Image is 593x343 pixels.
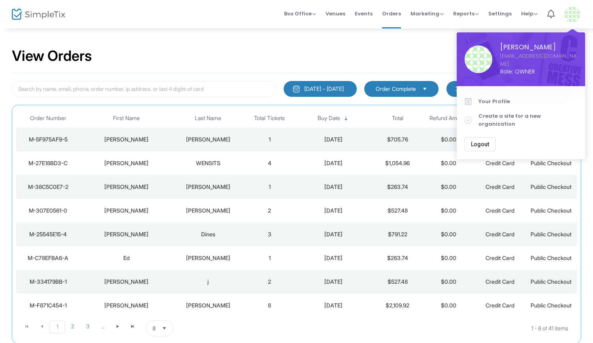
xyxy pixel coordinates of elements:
span: Public Checkout [531,254,572,261]
div: WENSITS [174,159,242,167]
div: M-27E18BD3-C [18,159,78,167]
span: Your Profile [478,98,577,106]
span: Go to the last page [125,320,140,332]
td: $0.00 [423,128,474,151]
img: monthly [292,85,300,93]
span: Public Checkout [531,231,572,237]
td: $0.00 [423,246,474,270]
div: M-307E0561-0 [18,207,78,215]
span: Reports [453,10,479,17]
span: Page 4 [95,320,110,332]
td: $0.00 [423,222,474,246]
td: $2,109.92 [372,294,424,317]
a: Create a site for a new organization [465,109,577,131]
td: 4 [244,151,296,175]
div: Reynolds [174,302,242,309]
div: M-5F975AF9-5 [18,136,78,143]
span: Marketing [410,10,444,17]
th: Refund Amount [423,109,474,128]
div: Reynolds [174,136,242,143]
td: $0.00 [423,199,474,222]
input: Search by name, email, phone, order number, ip address, or last 4 digits of card [12,81,276,97]
div: Steffan [82,230,170,238]
a: [EMAIL_ADDRESS][DOMAIN_NAME] [500,52,577,68]
span: Buy Date [318,115,340,122]
td: $705.76 [372,128,424,151]
div: M-25545E15-4 [18,230,78,238]
div: M-F871C454-1 [18,302,78,309]
td: $0.00 [423,151,474,175]
span: Public Checkout [531,278,572,285]
span: Settings [488,4,512,24]
td: $263.74 [372,175,424,199]
td: 1 [244,128,296,151]
div: Jerry [82,183,170,191]
button: Logout [465,137,495,151]
td: $0.00 [423,175,474,199]
span: Orders [382,4,401,24]
span: Credit Card [486,207,514,214]
div: mccarthy [174,207,242,215]
span: Public Checkout [531,207,572,214]
div: M-38C5C0E7-2 [18,183,78,191]
button: [DATE] - [DATE] [284,81,357,97]
span: Credit Card [486,160,514,166]
div: 7/18/2025 [297,159,370,167]
td: $0.00 [423,270,474,294]
div: Michael [82,302,170,309]
div: Data table [16,109,577,317]
span: Public Checkout [531,302,572,309]
td: $263.74 [372,246,424,270]
td: 1 [244,175,296,199]
div: Joseph [82,278,170,286]
span: [PERSON_NAME] [500,42,577,52]
span: Help [521,10,538,17]
span: Go to the next page [110,320,125,332]
td: $527.48 [372,199,424,222]
span: Sortable [343,115,349,122]
th: Total [372,109,424,128]
span: Credit Card [486,302,514,309]
div: M-334179BB-1 [18,278,78,286]
span: Order Number [30,115,66,122]
img: filter [455,85,463,93]
div: 7/15/2025 [297,230,370,238]
kendo-pager-info: 1 - 8 of 41 items [252,320,568,336]
td: $791.22 [372,222,424,246]
div: thomas [82,207,170,215]
m-button: Advanced filters [446,81,520,97]
td: 8 [244,294,296,317]
div: Krantz [174,183,242,191]
div: M-C78EFBA6-A [18,254,78,262]
span: Venues [326,4,345,24]
span: Go to the next page [115,323,121,330]
th: Total Tickets [244,109,296,128]
span: Credit Card [486,254,514,261]
div: 7/18/2025 [297,183,370,191]
div: [DATE] - [DATE] [304,85,344,93]
button: Select [159,321,170,336]
span: Credit Card [486,183,514,190]
span: Role: OWNER [500,68,577,76]
td: 2 [244,270,296,294]
td: 1 [244,246,296,270]
span: Public Checkout [531,160,572,166]
span: First Name [113,115,140,122]
span: Logout [471,141,489,147]
span: Page 1 [49,320,65,333]
span: Page 3 [80,320,95,332]
a: Your Profile [465,94,577,109]
span: Public Checkout [531,183,572,190]
div: 10/10/2025 [297,136,370,143]
td: $0.00 [423,294,474,317]
span: Page 2 [65,320,80,332]
div: Ed [82,254,170,262]
button: Select [419,85,430,93]
span: Go to the last page [130,323,136,330]
span: Credit Card [486,231,514,237]
div: NICK [82,159,170,167]
td: $1,054.96 [372,151,424,175]
div: Dines [174,230,242,238]
div: j [174,278,242,286]
div: Nunez [174,254,242,262]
